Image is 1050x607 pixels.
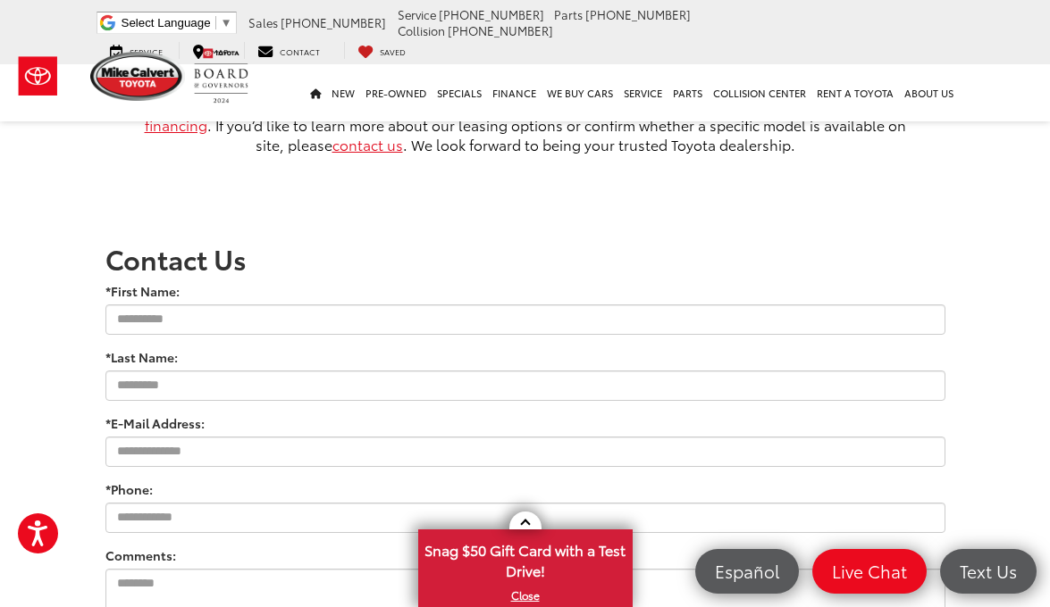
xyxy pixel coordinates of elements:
a: About Us [899,64,959,121]
span: [PHONE_NUMBER] [439,6,544,22]
label: *Last Name: [105,348,178,366]
span: Español [706,560,788,582]
a: Finance [487,64,542,121]
label: Comments: [105,546,176,564]
span: [PHONE_NUMBER] [448,22,553,38]
a: Service [618,64,668,121]
a: Map [179,42,241,59]
span: Service [130,46,163,57]
img: Toyota [4,47,71,105]
a: Specials [432,64,487,121]
a: contact us [332,135,403,154]
label: *Phone: [105,480,153,498]
a: Live Chat [812,549,927,594]
a: Rent a Toyota [811,64,899,121]
a: Collision Center [708,64,811,121]
span: Select Language [122,16,211,29]
a: WE BUY CARS [542,64,618,121]
span: Parts [554,6,583,22]
span: Map [211,46,228,57]
span: [PHONE_NUMBER] [585,6,691,22]
span: Live Chat [823,560,916,582]
a: Service [97,42,176,59]
a: New [326,64,360,121]
a: Español [695,549,799,594]
a: Home [305,64,326,121]
a: Text Us [940,549,1037,594]
label: *First Name: [105,282,180,300]
a: My Saved Vehicles [344,42,419,59]
img: Mike Calvert Toyota [90,52,185,101]
span: Service [398,6,436,22]
span: ▼ [221,16,232,29]
span: Collision [398,22,445,38]
span: [PHONE_NUMBER] [281,14,386,30]
h2: Contact Us [105,244,945,273]
a: Pre-Owned [360,64,432,121]
span: Text Us [951,560,1026,582]
span: Contact [280,46,320,57]
span: Saved [380,46,406,57]
a: Contact [244,42,333,59]
a: Select Language​ [122,16,232,29]
span: ​ [215,16,216,29]
label: *E-Mail Address: [105,414,205,432]
span: Sales [248,14,278,30]
a: Parts [668,64,708,121]
span: Snag $50 Gift Card with a Test Drive! [420,531,631,586]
